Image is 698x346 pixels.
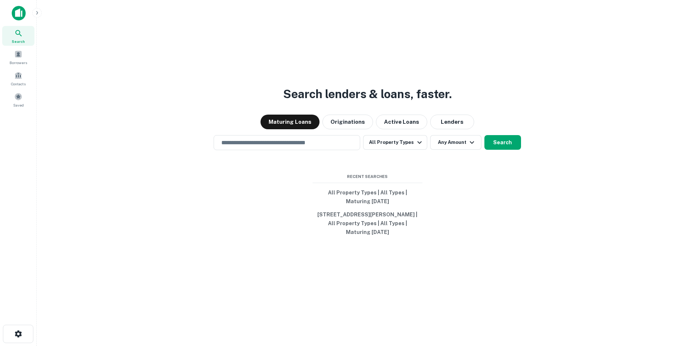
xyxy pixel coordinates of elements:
button: Any Amount [430,135,481,150]
span: Search [12,38,25,44]
span: Saved [13,102,24,108]
button: [STREET_ADDRESS][PERSON_NAME] | All Property Types | All Types | Maturing [DATE] [313,208,422,239]
a: Search [2,26,34,46]
button: All Property Types [363,135,427,150]
button: All Property Types | All Types | Maturing [DATE] [313,186,422,208]
span: Recent Searches [313,174,422,180]
iframe: Chat Widget [661,287,698,323]
button: Lenders [430,115,474,129]
a: Contacts [2,68,34,88]
a: Borrowers [2,47,34,67]
button: Active Loans [376,115,427,129]
a: Saved [2,90,34,109]
button: Search [484,135,521,150]
h3: Search lenders & loans, faster. [283,85,452,103]
span: Contacts [11,81,26,87]
button: Originations [322,115,373,129]
img: capitalize-icon.png [12,6,26,21]
span: Borrowers [10,60,27,66]
button: Maturing Loans [261,115,320,129]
